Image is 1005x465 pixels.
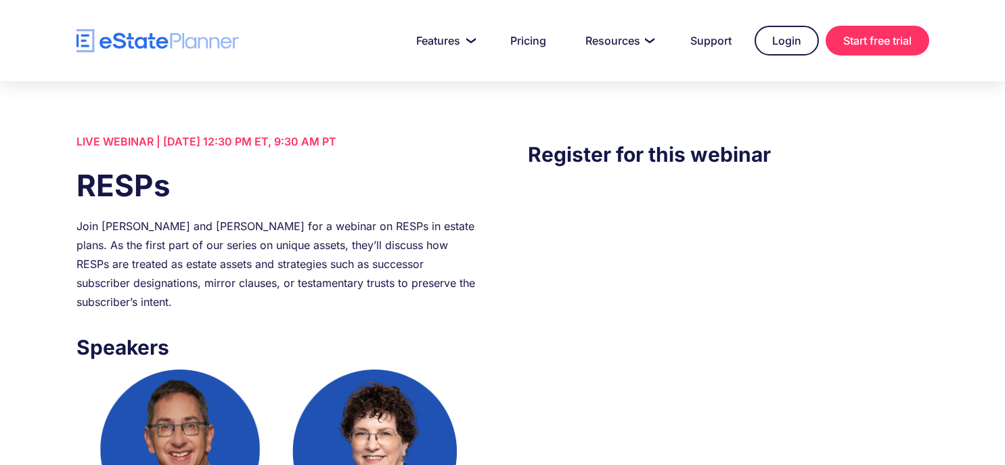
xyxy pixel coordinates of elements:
[528,197,929,439] iframe: Form 0
[674,27,748,54] a: Support
[76,29,239,53] a: home
[76,332,477,363] h3: Speakers
[755,26,819,56] a: Login
[76,132,477,151] div: LIVE WEBINAR | [DATE] 12:30 PM ET, 9:30 AM PT
[528,139,929,170] h3: Register for this webinar
[569,27,667,54] a: Resources
[76,164,477,206] h1: RESPs
[400,27,487,54] a: Features
[76,217,477,311] div: Join [PERSON_NAME] and [PERSON_NAME] for a webinar on RESPs in estate plans. As the first part of...
[826,26,929,56] a: Start free trial
[494,27,562,54] a: Pricing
